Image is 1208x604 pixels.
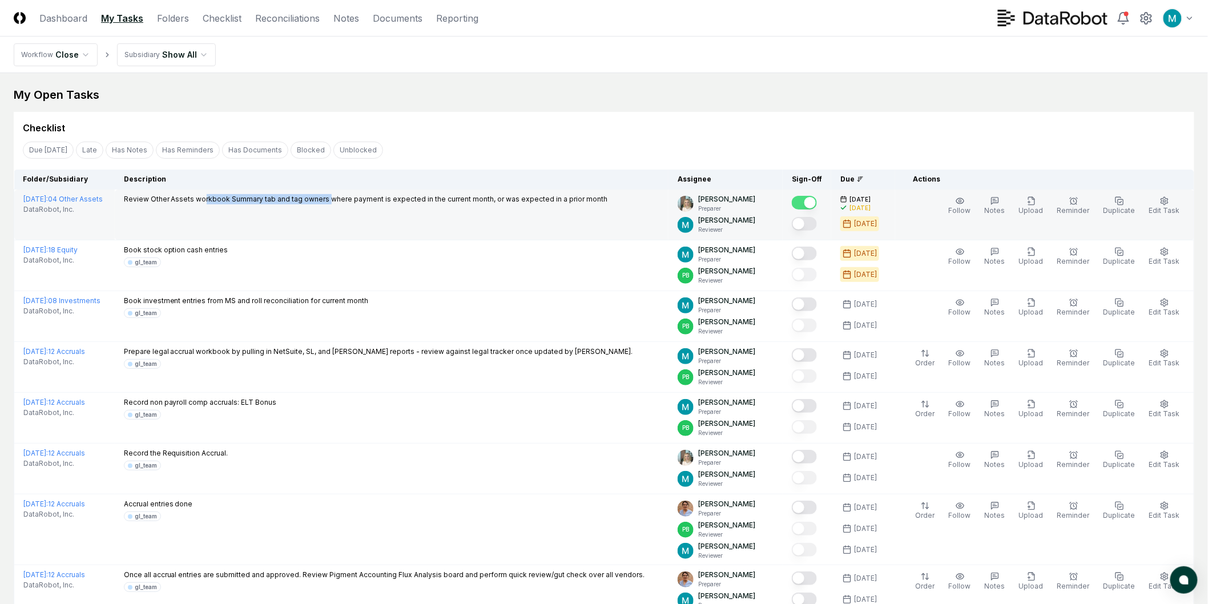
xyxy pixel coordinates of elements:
button: Duplicate [1101,347,1138,371]
span: [DATE] : [23,195,48,203]
button: Edit Task [1147,499,1182,523]
span: Follow [949,257,971,265]
button: Mark complete [792,319,817,332]
button: Edit Task [1147,347,1182,371]
button: Mark complete [792,348,817,362]
button: Duplicate [1101,397,1138,421]
span: Order [916,511,935,520]
a: [DATE]:12 Accruals [23,398,85,406]
span: Notes [985,257,1005,265]
p: Reviewer [698,480,755,488]
a: Folders [157,11,189,25]
button: Edit Task [1147,448,1182,472]
span: PB [682,373,689,381]
span: Upload [1019,511,1044,520]
div: [DATE] [854,371,877,381]
div: [DATE] [854,573,877,583]
div: [DATE] [854,545,877,555]
button: Upload [1017,194,1046,218]
p: [PERSON_NAME] [698,347,755,357]
nav: breadcrumb [14,43,216,66]
button: Mark complete [792,501,817,514]
p: Preparer [698,509,755,518]
span: Follow [949,582,971,590]
p: [PERSON_NAME] [698,541,755,551]
p: Accrual entries done [124,499,193,509]
button: Mark complete [792,522,817,535]
span: Order [916,359,935,367]
span: Follow [949,308,971,316]
img: DataRobot logo [998,10,1108,26]
div: Subsidiary [124,50,160,60]
div: [DATE] [854,320,877,331]
p: [PERSON_NAME] [698,448,755,458]
div: Checklist [23,121,65,135]
button: Notes [982,570,1008,594]
a: [DATE]:04 Other Assets [23,195,103,203]
span: DataRobot, Inc. [23,408,74,418]
button: Duplicate [1101,194,1138,218]
button: Reminder [1055,296,1092,320]
span: DataRobot, Inc. [23,306,74,316]
p: Reviewer [698,530,755,539]
img: ACg8ocIk6UVBSJ1Mh_wKybhGNOx8YD4zQOa2rDZHjRd5UfivBFfoWA=s96-c [678,297,694,313]
button: Mark complete [792,399,817,413]
button: Late [76,142,103,159]
span: Duplicate [1104,359,1135,367]
span: Reminder [1057,206,1090,215]
span: DataRobot, Inc. [23,255,74,265]
a: [DATE]:18 Equity [23,245,78,254]
p: [PERSON_NAME] [698,469,755,480]
th: Assignee [669,170,783,190]
th: Folder/Subsidiary [14,170,115,190]
p: [PERSON_NAME] [698,570,755,580]
img: ACg8ocIk6UVBSJ1Mh_wKybhGNOx8YD4zQOa2rDZHjRd5UfivBFfoWA=s96-c [678,543,694,559]
div: [DATE] [854,219,877,229]
button: Upload [1017,499,1046,523]
div: [DATE] [854,248,877,259]
div: [DATE] [854,350,877,360]
div: [DATE] [854,473,877,483]
img: ACg8ocIk6UVBSJ1Mh_wKybhGNOx8YD4zQOa2rDZHjRd5UfivBFfoWA=s96-c [1163,9,1182,27]
span: Edit Task [1149,206,1180,215]
button: Mark complete [792,543,817,557]
button: Order [913,570,937,594]
span: [DATE] : [23,500,48,508]
span: Duplicate [1104,308,1135,316]
div: [DATE] [854,401,877,411]
p: Preparer [698,204,755,213]
a: Dashboard [39,11,87,25]
span: Reminder [1057,308,1090,316]
button: Upload [1017,245,1046,269]
span: Reminder [1057,257,1090,265]
span: [DATE] : [23,296,48,305]
span: Duplicate [1104,409,1135,418]
button: Unblocked [333,142,383,159]
span: PB [682,322,689,331]
span: Notes [985,582,1005,590]
a: Reporting [436,11,478,25]
span: Reminder [1057,511,1090,520]
span: DataRobot, Inc. [23,580,74,590]
button: Reminder [1055,448,1092,472]
button: Order [913,397,937,421]
button: Notes [982,194,1008,218]
button: Follow [947,448,973,472]
span: PB [682,271,689,280]
p: [PERSON_NAME] [698,520,755,530]
button: Blocked [291,142,331,159]
span: Notes [985,359,1005,367]
span: Edit Task [1149,257,1180,265]
div: My Open Tasks [14,87,1194,103]
p: Reviewer [698,226,755,234]
span: Notes [985,308,1005,316]
button: Follow [947,570,973,594]
span: Follow [949,460,971,469]
p: Once all accrual entries are submitted and approved. Review Pigment Accounting Flux Analysis boar... [124,570,645,580]
span: PB [682,424,689,432]
a: Notes [333,11,359,25]
button: Notes [982,397,1008,421]
span: Edit Task [1149,582,1180,590]
p: Preparer [698,458,755,467]
span: Notes [985,206,1005,215]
